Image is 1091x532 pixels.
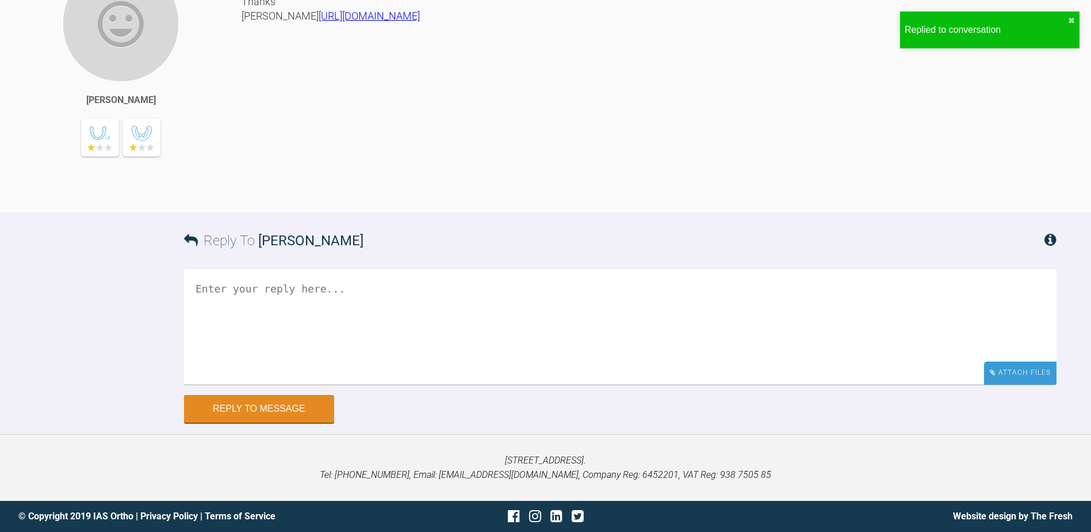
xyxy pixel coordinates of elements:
p: [STREET_ADDRESS]. Tel: [PHONE_NUMBER], Email: [EMAIL_ADDRESS][DOMAIN_NAME], Company Reg: 6452201,... [18,453,1073,482]
a: [URL][DOMAIN_NAME] [319,10,420,22]
div: [PERSON_NAME] [86,93,156,108]
button: Reply to Message [184,395,334,423]
div: © Copyright 2019 IAS Ortho | | [18,509,370,524]
a: Website design by The Fresh [953,511,1073,522]
div: Attach Files [984,362,1056,384]
a: Privacy Policy [140,511,198,522]
h3: Reply To [184,230,363,252]
span: [PERSON_NAME] [258,233,363,249]
button: close [1068,16,1075,25]
div: Replied to conversation [905,22,1068,37]
a: Terms of Service [205,511,275,522]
